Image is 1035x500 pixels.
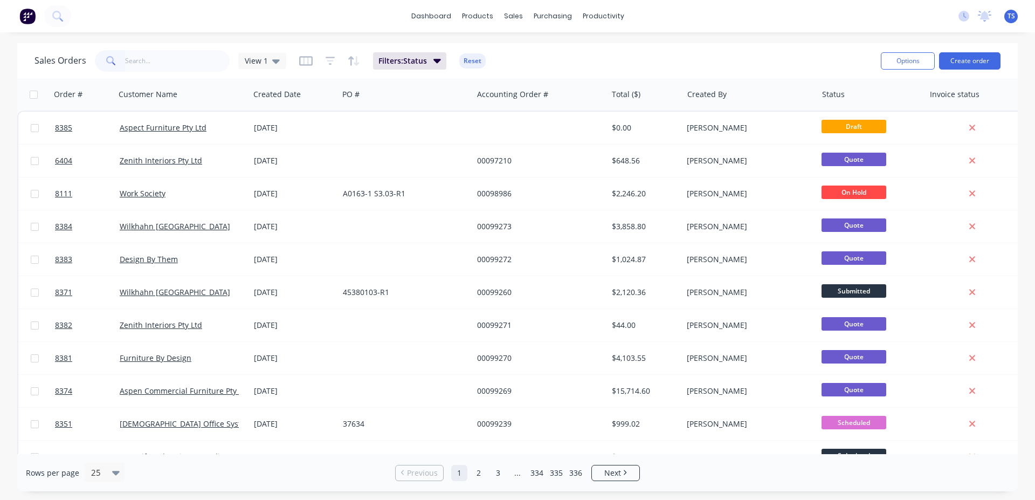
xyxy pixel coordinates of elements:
[120,155,202,166] a: Zenith Interiors Pty Ltd
[55,276,120,309] a: 8371
[457,8,499,24] div: products
[120,254,178,264] a: Design By Them
[343,287,463,298] div: 45380103-R1
[55,287,72,298] span: 8371
[396,468,443,478] a: Previous page
[687,221,806,232] div: [PERSON_NAME]
[612,89,640,100] div: Total ($)
[1008,11,1015,21] span: TS
[612,451,675,462] div: $70.40
[254,221,334,232] div: [DATE]
[54,89,82,100] div: Order #
[120,122,206,133] a: Aspect Furniture Pty Ltd
[120,221,230,231] a: Wilkhahn [GEOGRAPHIC_DATA]
[687,254,806,265] div: [PERSON_NAME]
[687,320,806,331] div: [PERSON_NAME]
[509,465,526,481] a: Jump forward
[477,320,597,331] div: 00099271
[490,465,506,481] a: Page 3
[254,254,334,265] div: [DATE]
[120,320,202,330] a: Zenith Interiors Pty Ltd
[254,451,334,462] div: [DATE]
[55,112,120,144] a: 8385
[34,56,86,66] h1: Sales Orders
[254,419,334,429] div: [DATE]
[125,50,230,72] input: Search...
[612,320,675,331] div: $44.00
[612,221,675,232] div: $3,858.80
[254,386,334,396] div: [DATE]
[822,218,886,232] span: Quote
[477,221,597,232] div: 00099273
[55,353,72,364] span: 8381
[939,52,1000,70] button: Create order
[120,353,191,363] a: Furniture By Design
[343,419,463,429] div: 37634
[55,408,120,440] a: 8351
[407,468,438,478] span: Previous
[120,451,251,462] a: New Life Industries Australia Pty Ltd
[612,419,675,429] div: $999.02
[477,287,597,298] div: 00099260
[254,320,334,331] div: [DATE]
[254,188,334,199] div: [DATE]
[612,287,675,298] div: $2,120.36
[459,53,486,69] button: Reset
[55,145,120,177] a: 6404
[120,188,165,198] a: Work Society
[822,120,886,133] span: Draft
[253,89,301,100] div: Created Date
[548,465,564,481] a: Page 335
[373,52,446,70] button: Filters:Status
[406,8,457,24] a: dashboard
[568,465,584,481] a: Page 336
[55,243,120,276] a: 8383
[55,177,120,210] a: 8111
[687,155,806,166] div: [PERSON_NAME]
[477,155,597,166] div: 00097210
[378,56,427,66] span: Filters: Status
[55,309,120,341] a: 8382
[55,155,72,166] span: 6404
[477,386,597,396] div: 00099269
[687,419,806,429] div: [PERSON_NAME]
[687,353,806,364] div: [PERSON_NAME]
[120,287,230,297] a: Wilkhahn [GEOGRAPHIC_DATA]
[822,153,886,166] span: Quote
[55,419,72,429] span: 8351
[55,210,120,243] a: 8384
[55,254,72,265] span: 8383
[119,89,177,100] div: Customer Name
[55,221,72,232] span: 8384
[477,353,597,364] div: 00099270
[245,55,268,66] span: View 1
[822,449,886,462] span: Submitted
[391,465,644,481] ul: Pagination
[477,254,597,265] div: 00099272
[822,416,886,429] span: Scheduled
[612,254,675,265] div: $1,024.87
[477,419,597,429] div: 00099239
[477,451,597,462] div: 00099268
[451,465,467,481] a: Page 1 is your current page
[687,386,806,396] div: [PERSON_NAME]
[881,52,935,70] button: Options
[55,320,72,331] span: 8382
[612,188,675,199] div: $2,246.20
[612,386,675,396] div: $15,714.60
[254,155,334,166] div: [DATE]
[612,122,675,133] div: $0.00
[499,8,528,24] div: sales
[687,188,806,199] div: [PERSON_NAME]
[55,375,120,407] a: 8374
[254,287,334,298] div: [DATE]
[687,89,727,100] div: Created By
[254,122,334,133] div: [DATE]
[687,287,806,298] div: [PERSON_NAME]
[528,8,577,24] div: purchasing
[342,89,360,100] div: PO #
[822,350,886,364] span: Quote
[612,155,675,166] div: $648.56
[822,186,886,199] span: On Hold
[55,441,120,473] a: 8380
